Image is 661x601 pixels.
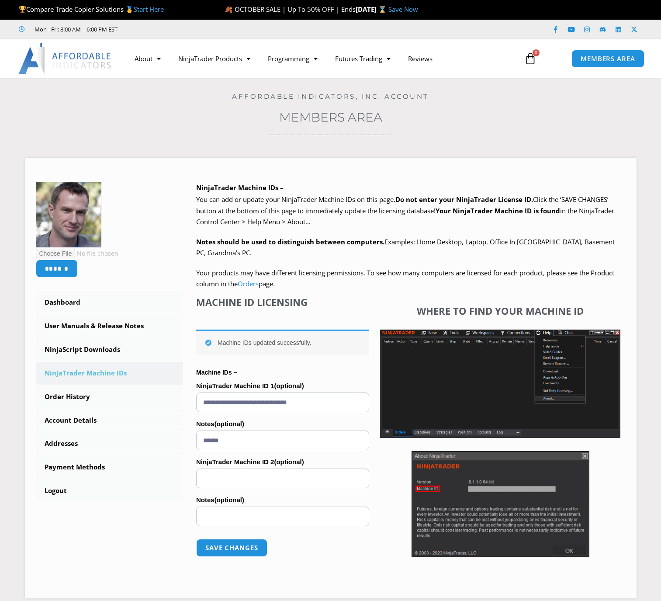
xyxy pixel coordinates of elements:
[581,56,635,62] span: MEMBERS AREA
[571,50,644,68] a: MEMBERS AREA
[18,43,112,74] img: LogoAI | Affordable Indicators – NinjaTrader
[196,296,369,308] h4: Machine ID Licensing
[196,369,237,376] strong: Machine IDs –
[134,5,164,14] a: Start Here
[412,451,589,557] img: Screenshot 2025-01-17 114931 | Affordable Indicators – NinjaTrader
[279,110,382,125] a: Members Area
[215,496,244,504] span: (optional)
[36,291,183,314] a: Dashboard
[196,539,267,557] button: Save changes
[225,5,356,14] span: 🍂 OCTOBER SALE | Up To 50% OFF | Ends
[274,382,304,389] span: (optional)
[436,206,560,215] strong: Your NinjaTrader Machine ID is found
[196,268,614,288] span: Your products may have different licensing permissions. To see how many computers are licensed fo...
[36,182,101,247] img: 8ba3ef56e8a0c9d61d9b0b6a2b5fac8dbfba699c4958149fcd50296af297c218
[170,49,259,69] a: NinjaTrader Products
[32,24,118,35] span: Mon - Fri: 8:00 AM – 6:00 PM EST
[215,420,244,427] span: (optional)
[380,305,620,316] h4: Where to find your Machine ID
[196,237,615,257] span: Examples: Home Desktop, Laptop, Office In [GEOGRAPHIC_DATA], Basement PC, Grandma’s PC.
[196,379,369,393] label: NinjaTrader Machine ID 1
[196,195,395,204] span: You can add or update your NinjaTrader Machine IDs on this page.
[19,5,164,14] span: Compare Trade Copier Solutions 🥇
[356,5,388,14] strong: [DATE] ⌛
[19,6,26,13] img: 🏆
[196,195,614,226] span: Click the ‘SAVE CHANGES’ button at the bottom of this page to immediately update the licensing da...
[511,46,550,71] a: 0
[238,279,259,288] a: Orders
[326,49,399,69] a: Futures Trading
[36,386,183,408] a: Order History
[196,417,369,431] label: Notes
[196,330,369,354] div: Machine IDs updated successfully.
[399,49,441,69] a: Reviews
[395,195,533,204] b: Do not enter your NinjaTrader License ID.
[196,493,369,507] label: Notes
[388,5,418,14] a: Save Now
[196,183,284,192] b: NinjaTrader Machine IDs –
[36,456,183,479] a: Payment Methods
[533,49,540,56] span: 0
[380,330,620,438] img: Screenshot 2025-01-17 1155544 | Affordable Indicators – NinjaTrader
[36,479,183,502] a: Logout
[232,92,429,101] a: Affordable Indicators, Inc. Account
[130,25,261,34] iframe: Customer reviews powered by Trustpilot
[36,338,183,361] a: NinjaScript Downloads
[196,237,384,246] strong: Notes should be used to distinguish between computers.
[36,432,183,455] a: Addresses
[36,315,183,337] a: User Manuals & Release Notes
[36,291,183,502] nav: Account pages
[274,458,304,466] span: (optional)
[126,49,516,69] nav: Menu
[36,409,183,432] a: Account Details
[126,49,170,69] a: About
[196,455,369,469] label: NinjaTrader Machine ID 2
[36,362,183,385] a: NinjaTrader Machine IDs
[259,49,326,69] a: Programming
